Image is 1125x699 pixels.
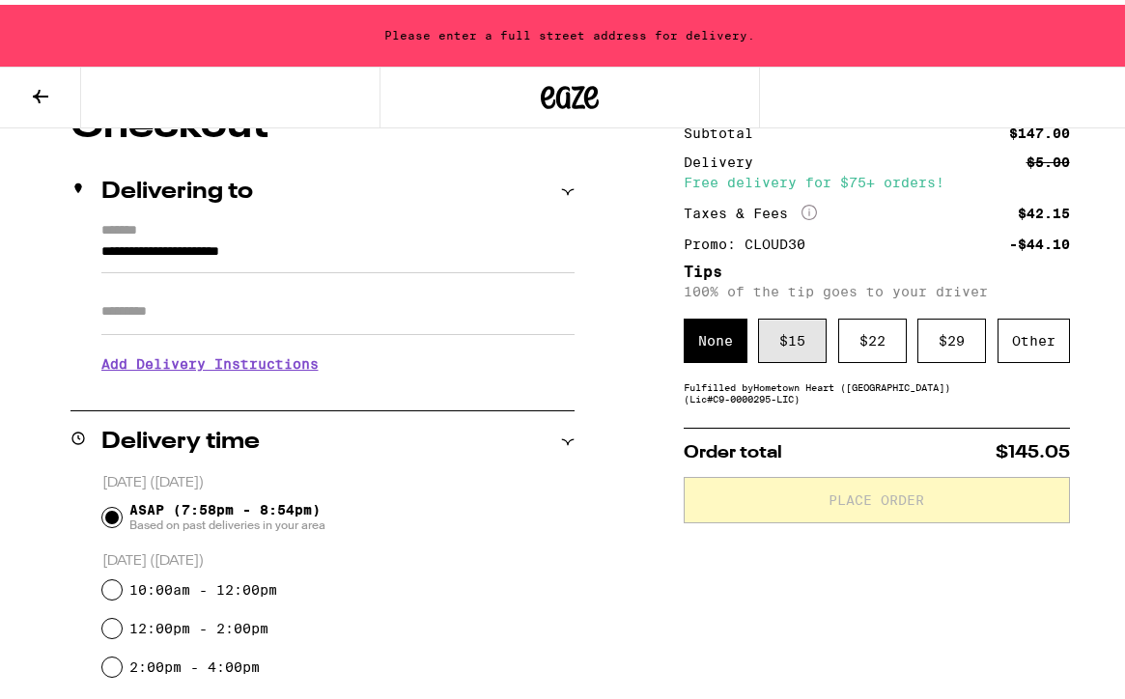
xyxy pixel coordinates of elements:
h2: Delivery time [101,426,260,449]
h5: Tips [684,260,1070,275]
div: $ 29 [917,314,986,358]
div: Delivery [684,151,767,164]
div: Promo: CLOUD30 [684,233,819,246]
span: Place Order [829,489,924,502]
label: 10:00am - 12:00pm [129,577,277,593]
label: 12:00pm - 2:00pm [129,616,268,631]
p: 100% of the tip goes to your driver [684,279,1070,294]
div: Fulfilled by Hometown Heart ([GEOGRAPHIC_DATA]) (Lic# C9-0000295-LIC ) [684,377,1070,400]
div: None [684,314,747,358]
div: $ 15 [758,314,827,358]
span: Hi. Need any help? [12,14,139,29]
span: Based on past deliveries in your area [129,513,325,528]
div: $5.00 [1027,151,1070,164]
div: $42.15 [1018,202,1070,215]
div: Other [998,314,1070,358]
span: ASAP (7:58pm - 8:54pm) [129,497,325,528]
div: Free delivery for $75+ orders! [684,171,1070,184]
div: Taxes & Fees [684,200,817,217]
div: -$44.10 [1009,233,1070,246]
div: $147.00 [1009,122,1070,135]
p: [DATE] ([DATE]) [102,469,575,488]
p: [DATE] ([DATE]) [102,547,575,566]
span: $145.05 [996,439,1070,457]
p: We'll contact you at [PHONE_NUMBER] when we arrive [101,381,575,397]
h2: Delivering to [101,176,253,199]
div: Subtotal [684,122,767,135]
span: Order total [684,439,782,457]
div: $ 22 [838,314,907,358]
h3: Add Delivery Instructions [101,337,575,381]
button: Place Order [684,472,1070,518]
label: 2:00pm - 4:00pm [129,655,260,670]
